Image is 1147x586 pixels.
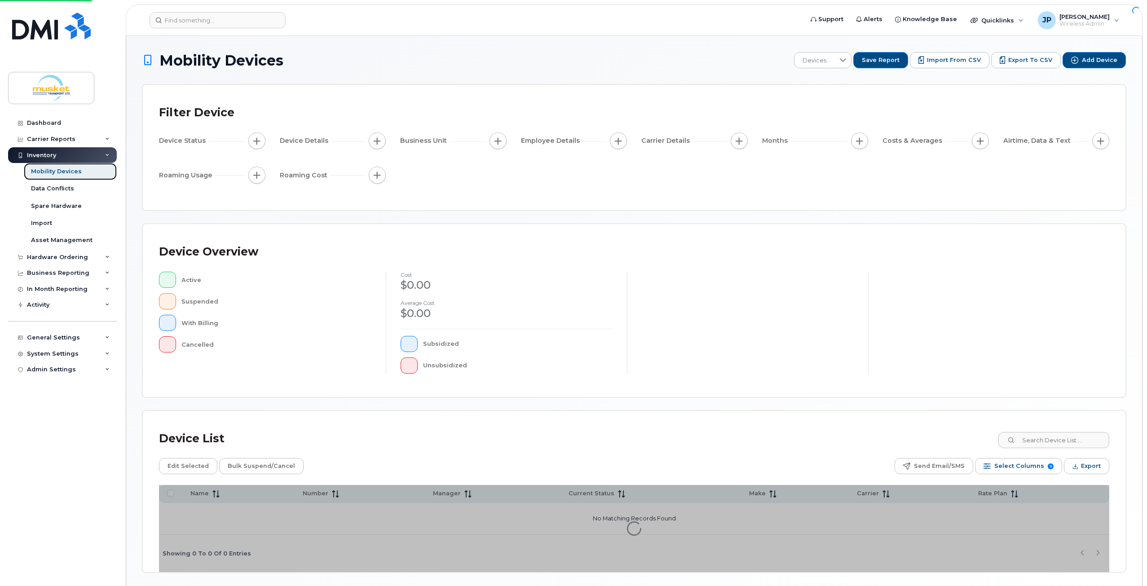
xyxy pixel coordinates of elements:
[159,240,258,264] div: Device Overview
[1081,459,1101,473] span: Export
[400,136,450,145] span: Business Unit
[401,300,613,306] h4: Average cost
[641,136,693,145] span: Carrier Details
[1008,56,1052,64] span: Export to CSV
[910,52,989,68] button: Import from CSV
[423,336,613,352] div: Subsidized
[181,293,372,309] div: Suspended
[521,136,582,145] span: Employee Details
[159,136,208,145] span: Device Status
[927,56,981,64] span: Import from CSV
[1003,136,1073,145] span: Airtime, Data & Text
[401,272,613,278] h4: cost
[228,459,295,473] span: Bulk Suspend/Cancel
[159,101,234,124] div: Filter Device
[914,459,965,473] span: Send Email/SMS
[794,53,834,69] span: Devices
[1048,463,1054,469] span: 9
[181,272,372,288] div: Active
[181,315,372,331] div: With Billing
[862,56,900,64] span: Save Report
[882,136,945,145] span: Costs & Averages
[762,136,790,145] span: Months
[895,458,973,474] button: Send Email/SMS
[159,458,217,474] button: Edit Selected
[280,136,331,145] span: Device Details
[1082,56,1117,64] span: Add Device
[975,458,1062,474] button: Select Columns 9
[423,357,613,374] div: Unsubsidized
[998,432,1109,448] input: Search Device List ...
[1064,458,1109,474] button: Export
[159,53,283,68] span: Mobility Devices
[1063,52,1126,68] button: Add Device
[853,52,908,68] button: Save Report
[401,278,613,293] div: $0.00
[994,459,1044,473] span: Select Columns
[991,52,1061,68] button: Export to CSV
[219,458,304,474] button: Bulk Suspend/Cancel
[280,171,330,180] span: Roaming Cost
[159,171,215,180] span: Roaming Usage
[181,336,372,352] div: Cancelled
[401,306,613,321] div: $0.00
[159,427,225,450] div: Device List
[168,459,209,473] span: Edit Selected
